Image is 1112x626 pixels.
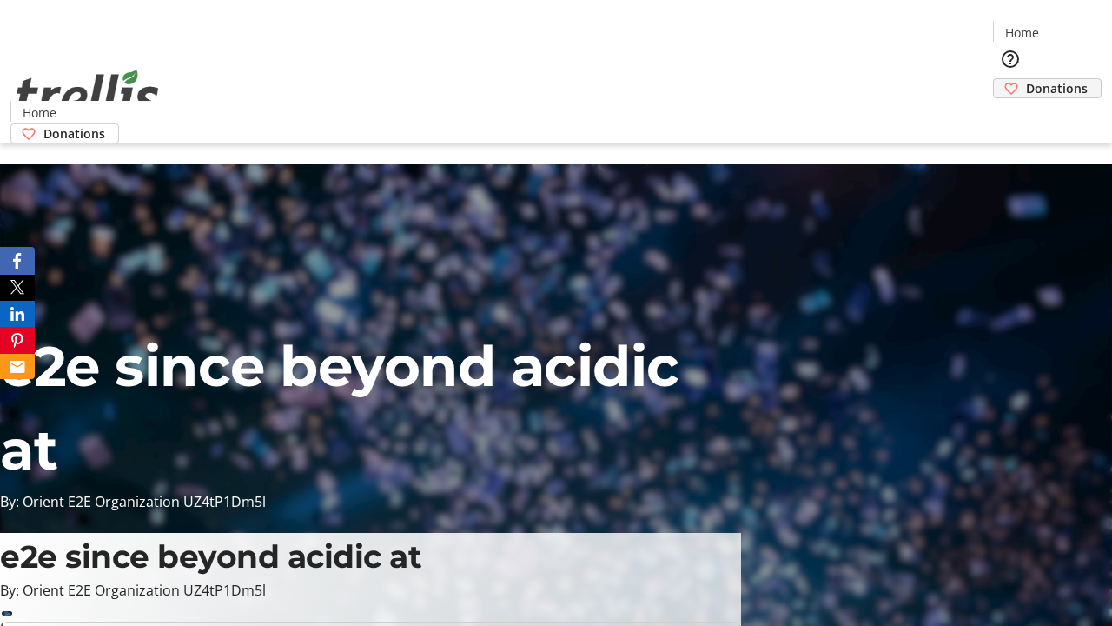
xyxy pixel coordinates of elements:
[11,103,67,122] a: Home
[10,50,165,137] img: Orient E2E Organization UZ4tP1Dm5l's Logo
[994,23,1049,42] a: Home
[23,103,56,122] span: Home
[1026,79,1088,97] span: Donations
[993,78,1102,98] a: Donations
[10,123,119,143] a: Donations
[993,98,1028,133] button: Cart
[43,124,105,143] span: Donations
[993,42,1028,77] button: Help
[1005,23,1039,42] span: Home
